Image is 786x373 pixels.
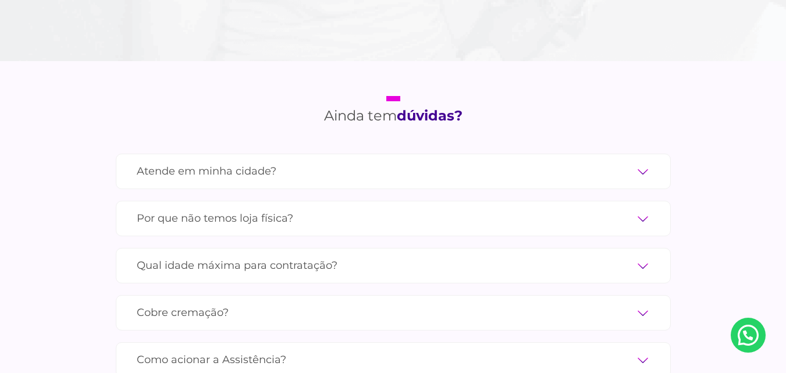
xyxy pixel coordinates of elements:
[137,208,650,229] label: Por que não temos loja física?
[137,303,650,323] label: Cobre cremação?
[397,107,463,124] strong: dúvidas?
[137,350,650,370] label: Como acionar a Assistência?
[137,255,650,276] label: Qual idade máxima para contratação?
[137,161,650,182] label: Atende em minha cidade?
[731,318,766,353] a: Nosso Whatsapp
[324,96,463,125] h2: Ainda tem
